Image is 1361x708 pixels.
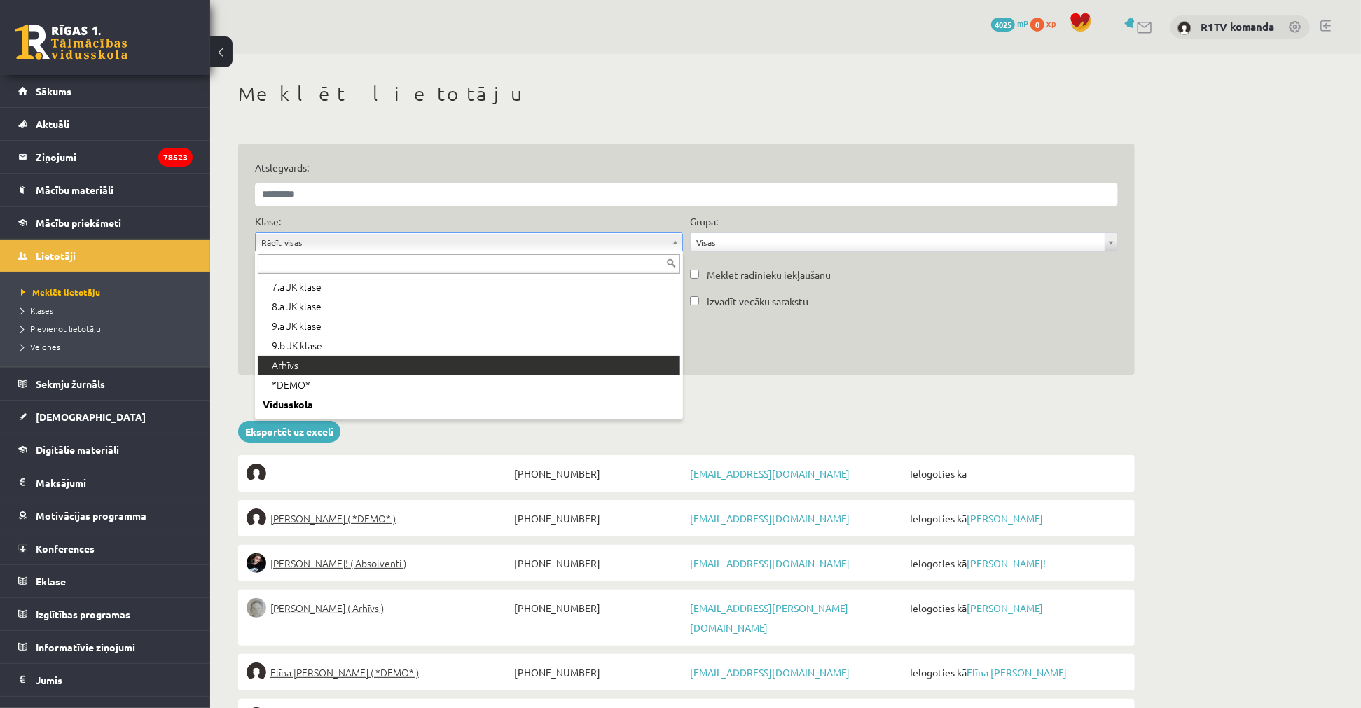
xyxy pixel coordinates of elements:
[258,395,680,415] div: Vidusskola
[258,336,680,356] div: 9.b JK klase
[258,317,680,336] div: 9.a JK klase
[258,277,680,297] div: 7.a JK klase
[258,415,680,434] div: 10.a1 klase
[258,356,680,375] div: Arhīvs
[258,297,680,317] div: 8.a JK klase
